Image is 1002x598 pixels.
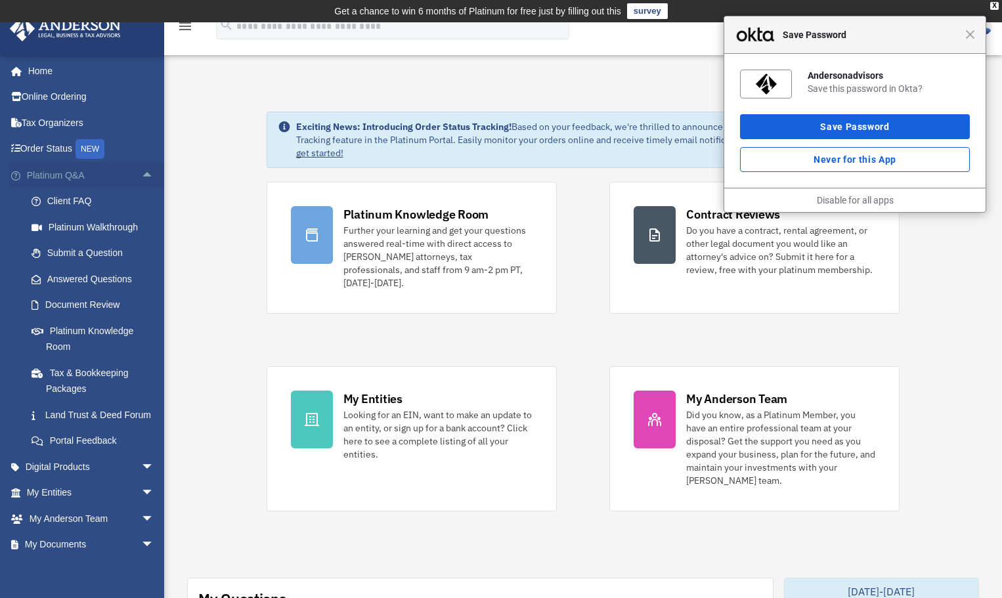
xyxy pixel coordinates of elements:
[990,2,999,10] div: close
[267,366,557,511] a: My Entities Looking for an EIN, want to make an update to an entity, or sign up for a bank accoun...
[740,147,970,172] button: Never for this App
[686,224,875,276] div: Do you have a contract, rental agreement, or other legal document you would like an attorney's ad...
[334,3,621,19] div: Get a chance to win 6 months of Platinum for free just by filling out this
[9,84,174,110] a: Online Ordering
[296,134,875,159] a: Click Here to get started!
[9,454,174,480] a: Digital Productsarrow_drop_down
[686,408,875,487] div: Did you know, as a Platinum Member, you have an entire professional team at your disposal? Get th...
[627,3,668,19] a: survey
[686,391,787,407] div: My Anderson Team
[609,182,900,314] a: Contract Reviews Do you have a contract, rental agreement, or other legal document you would like...
[141,532,167,559] span: arrow_drop_down
[776,27,965,43] span: Save Password
[18,266,174,292] a: Answered Questions
[177,23,193,34] a: menu
[9,505,174,532] a: My Anderson Teamarrow_drop_down
[177,18,193,34] i: menu
[817,195,894,205] a: Disable for all apps
[9,480,174,506] a: My Entitiesarrow_drop_down
[740,114,970,139] button: Save Password
[18,428,174,454] a: Portal Feedback
[9,532,174,558] a: My Documentsarrow_drop_down
[267,182,557,314] a: Platinum Knowledge Room Further your learning and get your questions answered real-time with dire...
[141,162,167,189] span: arrow_drop_up
[686,206,780,223] div: Contract Reviews
[343,408,533,461] div: Looking for an EIN, want to make an update to an entity, or sign up for a bank account? Click her...
[18,402,174,428] a: Land Trust & Deed Forum
[18,188,174,215] a: Client FAQ
[965,30,975,39] span: Close
[18,214,174,240] a: Platinum Walkthrough
[296,120,889,160] div: Based on your feedback, we're thrilled to announce the launch of our new Order Status Tracking fe...
[18,240,174,267] a: Submit a Question
[9,58,167,84] a: Home
[141,480,167,507] span: arrow_drop_down
[141,505,167,532] span: arrow_drop_down
[18,318,174,360] a: Platinum Knowledge Room
[76,139,104,159] div: NEW
[18,292,174,318] a: Document Review
[808,83,970,95] div: Save this password in Okta?
[9,136,174,163] a: Order StatusNEW
[18,360,174,402] a: Tax & Bookkeeping Packages
[343,391,403,407] div: My Entities
[141,454,167,481] span: arrow_drop_down
[9,162,174,188] a: Platinum Q&Aarrow_drop_up
[808,70,970,81] div: Andersonadvisors
[219,18,234,32] i: search
[6,16,125,41] img: Anderson Advisors Platinum Portal
[343,224,533,289] div: Further your learning and get your questions answered real-time with direct access to [PERSON_NAM...
[609,366,900,511] a: My Anderson Team Did you know, as a Platinum Member, you have an entire professional team at your...
[343,206,489,223] div: Platinum Knowledge Room
[296,121,512,133] strong: Exciting News: Introducing Order Status Tracking!
[756,74,777,95] img: nr4NPwAAAAZJREFUAwAwEkJbZx1BKgAAAABJRU5ErkJggg==
[9,110,174,136] a: Tax Organizers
